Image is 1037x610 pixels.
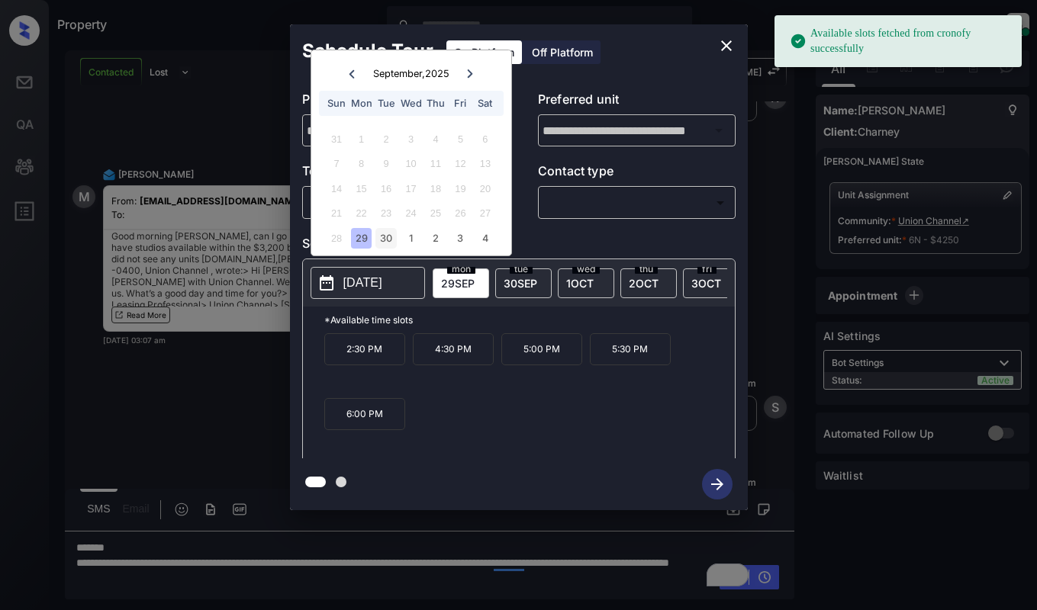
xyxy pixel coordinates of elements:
div: September , 2025 [373,68,449,79]
div: Choose Thursday, October 2nd, 2025 [425,228,446,249]
span: 3 OCT [691,277,721,290]
div: Choose Tuesday, September 30th, 2025 [375,228,396,249]
div: Not available Monday, September 8th, 2025 [351,153,372,174]
p: 4:30 PM [413,333,494,365]
p: Select slot [302,234,736,258]
div: Thu [425,93,446,114]
p: 2:30 PM [324,333,405,365]
p: Preferred community [302,90,500,114]
div: On Platform [446,40,522,64]
p: Tour type [302,162,500,186]
p: [DATE] [343,274,382,292]
div: Not available Monday, September 1st, 2025 [351,129,372,149]
div: Wed [401,93,421,114]
div: Sun [327,93,347,114]
div: Not available Sunday, September 28th, 2025 [327,228,347,249]
p: 5:30 PM [590,333,671,365]
div: Not available Sunday, September 7th, 2025 [327,153,347,174]
div: date-select [620,268,677,298]
div: month 2025-09 [316,127,506,250]
div: Not available Wednesday, September 17th, 2025 [401,178,421,199]
div: Not available Saturday, September 13th, 2025 [475,153,495,174]
span: fri [697,265,717,274]
div: Not available Thursday, September 25th, 2025 [425,203,446,223]
div: Not available Sunday, September 21st, 2025 [327,203,347,223]
div: Not available Sunday, August 31st, 2025 [327,129,347,149]
div: Not available Sunday, September 14th, 2025 [327,178,347,199]
div: Not available Wednesday, September 10th, 2025 [401,153,421,174]
div: Not available Friday, September 19th, 2025 [450,178,471,199]
div: Not available Saturday, September 27th, 2025 [475,203,495,223]
div: Not available Thursday, September 18th, 2025 [425,178,446,199]
div: Not available Tuesday, September 16th, 2025 [375,178,396,199]
div: Not available Friday, September 5th, 2025 [450,129,471,149]
div: Off Platform [524,40,601,64]
div: Fri [450,93,471,114]
div: Not available Thursday, September 11th, 2025 [425,153,446,174]
h2: Schedule Tour [290,24,446,78]
div: Not available Saturday, September 20th, 2025 [475,178,495,199]
span: 1 OCT [566,277,594,290]
div: Not available Tuesday, September 2nd, 2025 [375,129,396,149]
p: 5:00 PM [501,333,582,365]
div: Available slots fetched from cronofy successfully [790,20,1010,63]
p: Preferred unit [538,90,736,114]
div: Not available Monday, September 15th, 2025 [351,178,372,199]
div: Choose Saturday, October 4th, 2025 [475,228,495,249]
span: tue [510,265,533,274]
div: Not available Wednesday, September 24th, 2025 [401,203,421,223]
span: wed [572,265,600,274]
div: date-select [558,268,614,298]
div: Not available Monday, September 22nd, 2025 [351,203,372,223]
span: mon [447,265,475,274]
div: Not available Tuesday, September 23rd, 2025 [375,203,396,223]
div: Sat [475,93,495,114]
div: date-select [495,268,552,298]
span: 30 SEP [504,277,537,290]
span: thu [635,265,658,274]
div: Choose Friday, October 3rd, 2025 [450,228,471,249]
div: date-select [683,268,739,298]
div: Not available Saturday, September 6th, 2025 [475,129,495,149]
div: Choose Wednesday, October 1st, 2025 [401,228,421,249]
button: btn-next [693,464,742,504]
div: In Person [306,190,496,215]
button: [DATE] [311,267,425,299]
span: 29 SEP [441,277,475,290]
div: Not available Thursday, September 4th, 2025 [425,129,446,149]
p: 6:00 PM [324,398,405,430]
div: Not available Tuesday, September 9th, 2025 [375,153,396,174]
p: Contact type [538,162,736,186]
div: Not available Wednesday, September 3rd, 2025 [401,129,421,149]
div: Mon [351,93,372,114]
div: Not available Friday, September 12th, 2025 [450,153,471,174]
div: Tue [375,93,396,114]
div: Choose Monday, September 29th, 2025 [351,228,372,249]
p: *Available time slots [324,307,735,333]
button: close [711,30,742,61]
div: Not available Friday, September 26th, 2025 [450,203,471,223]
div: date-select [433,268,489,298]
span: 2 OCT [629,277,659,290]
